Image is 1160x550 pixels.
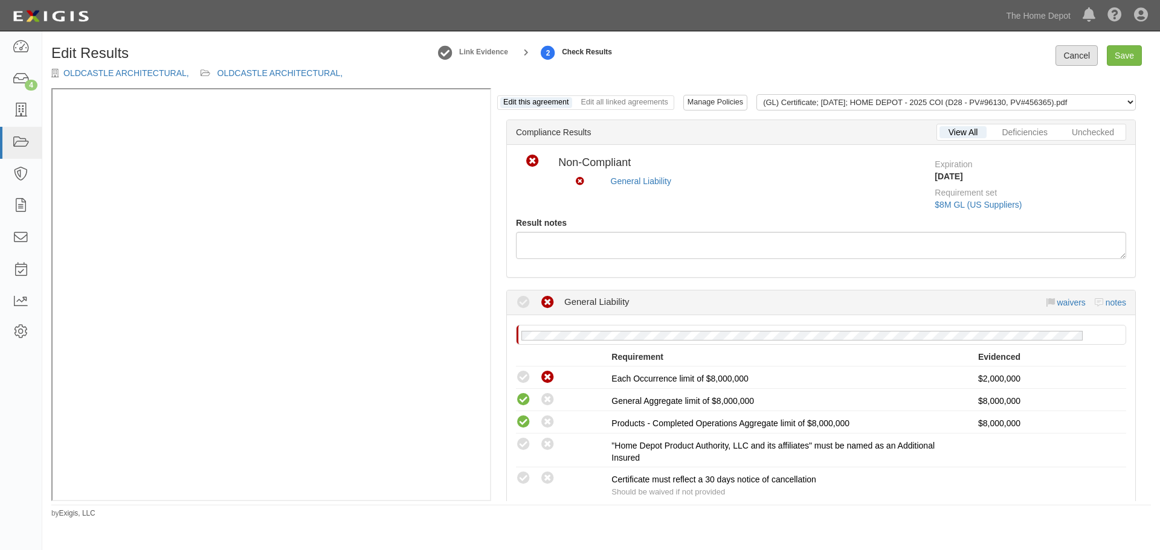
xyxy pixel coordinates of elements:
strong: 2 [539,46,557,60]
strong: Check Results [562,47,612,57]
i: This compliance result is calculated automatically and cannot be changed [540,370,555,385]
a: Cancel [1055,45,1098,66]
i: Compliant [516,437,531,452]
p: $2,000,000 [978,373,1074,385]
a: Link Evidence [436,39,454,65]
small: by [51,508,95,519]
a: $8M GL (US Suppliers) [935,200,1022,209]
strong: Link Evidence [459,47,508,57]
a: View All [939,126,987,138]
a: Deficiencies [993,126,1056,138]
i: Help Center - Complianz [1107,8,1122,23]
i: Non-Compliant [525,154,540,169]
div: [DATE] [935,170,1126,182]
strong: Requirement [611,352,663,362]
div: General Liability [564,295,630,308]
i: This compliance result is calculated automatically and cannot be changed [540,415,555,430]
a: Unchecked [1063,126,1123,138]
label: Expiration [935,154,972,170]
span: Certificate must reflect a 30 days notice of cancellation [611,475,816,484]
a: Edit all linked agreements [578,97,671,108]
span: "Home Depot Product Authority, LLC and its affiliates" must be named as an Additional Insured [611,441,935,462]
strong: Evidenced [978,352,1020,362]
a: General Liability [611,176,671,186]
i: Compliant [516,295,531,310]
a: Check Results [539,39,557,65]
p: $8,000,000 [978,395,1074,407]
span: Each Occurrence limit of $8,000,000 [611,374,748,383]
a: Save [1107,45,1142,66]
div: Compliance Results [507,120,1135,145]
span: Products - Completed Operations Aggregate limit of $8,000,000 [611,418,849,428]
i: Compliant [516,471,531,486]
i: This compliance result is calculated automatically and cannot be changed [516,415,531,430]
i: Non-Compliant [576,177,584,186]
span: Should be waived if not provided [611,487,725,496]
i: This compliance result is calculated automatically and cannot be changed [516,392,531,408]
a: Edit this agreement [500,97,572,108]
div: 4 [25,80,37,91]
a: Exigis, LLC [59,509,95,517]
a: OLDCASTLE ARCHITECTURAL, [63,68,189,78]
a: Manage Policies [683,95,747,110]
label: Requirement set [935,182,997,199]
i: This compliance result is calculated automatically and cannot be changed [540,392,555,408]
p: $8,000,000 [978,417,1074,429]
i: Non-Compliant [540,295,555,310]
a: waivers [1057,298,1085,307]
h1: Edit Results [51,45,343,61]
a: The Home Depot [1000,4,1077,28]
i: Non-Compliant [540,471,555,486]
i: This compliance result is calculated automatically and cannot be changed [516,370,531,385]
i: Non-Compliant [540,437,555,452]
img: logo-5460c22ac91f19d4615b14bd174203de0afe785f0fc80cf4dbbc73dc1793850b.png [9,5,92,27]
span: General Aggregate limit of $8,000,000 [611,396,754,406]
a: notes [1106,298,1126,307]
a: OLDCASTLE ARCHITECTURAL, [217,68,343,78]
label: Result notes [516,217,567,229]
h4: Non-Compliant [558,157,907,169]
